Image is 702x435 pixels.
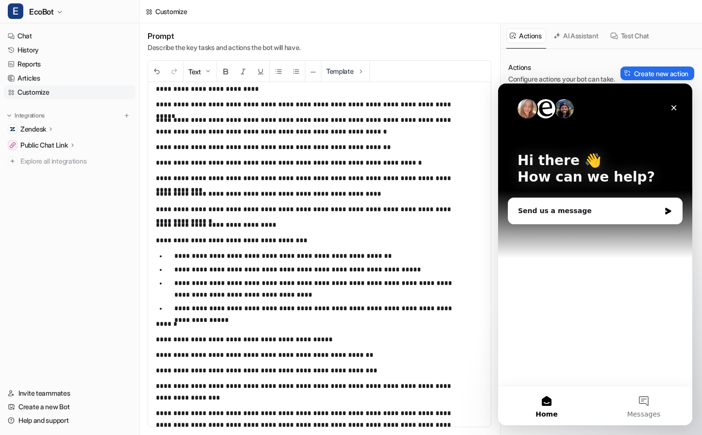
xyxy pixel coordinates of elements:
button: Create new action [620,67,694,80]
a: Explore all integrations [4,154,135,168]
img: Underline [257,67,265,75]
button: Unordered List [270,61,287,82]
img: menu_add.svg [123,112,130,119]
button: AI Assistant [550,28,603,43]
img: Zendesk [10,126,16,132]
a: Customize [4,85,135,99]
img: Redo [170,67,178,75]
button: Bold [217,61,234,82]
button: Underline [252,61,269,82]
div: Customize [155,6,187,17]
p: Configure actions your bot can take. [508,74,615,84]
button: Test Chat [607,28,653,43]
p: Integrations [15,112,45,119]
iframe: Intercom live chat [498,84,692,425]
button: Actions [506,28,546,43]
img: Bold [222,67,230,75]
a: Chat [4,29,135,43]
img: Template [357,67,365,75]
button: Text [184,61,217,82]
button: Template [321,61,369,82]
a: Create a new Bot [4,400,135,414]
button: Ordered List [287,61,305,82]
img: Ordered List [292,67,300,75]
h1: Prompt [148,31,301,41]
img: Unordered List [275,67,283,75]
span: Explore all integrations [20,153,132,169]
span: EcoBot [29,5,54,18]
a: Reports [4,57,135,71]
button: Redo [166,61,183,82]
p: Actions [508,63,615,72]
a: Help and support [4,414,135,427]
img: Italic [239,67,247,75]
button: Italic [234,61,252,82]
p: Public Chat Link [20,140,68,150]
button: ─ [305,61,321,82]
a: Articles [4,71,135,85]
img: explore all integrations [8,156,17,166]
img: expand menu [6,112,13,119]
p: Zendesk [20,124,46,134]
span: E [8,3,23,19]
a: History [4,43,135,57]
p: Describe the key tasks and actions the bot will have. [148,43,301,52]
img: Dropdown Down Arrow [204,67,212,75]
img: Public Chat Link [10,142,16,148]
button: Undo [148,61,166,82]
button: Integrations [4,111,48,120]
img: Create action [624,70,631,77]
img: Undo [153,67,161,75]
a: Invite teammates [4,386,135,400]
